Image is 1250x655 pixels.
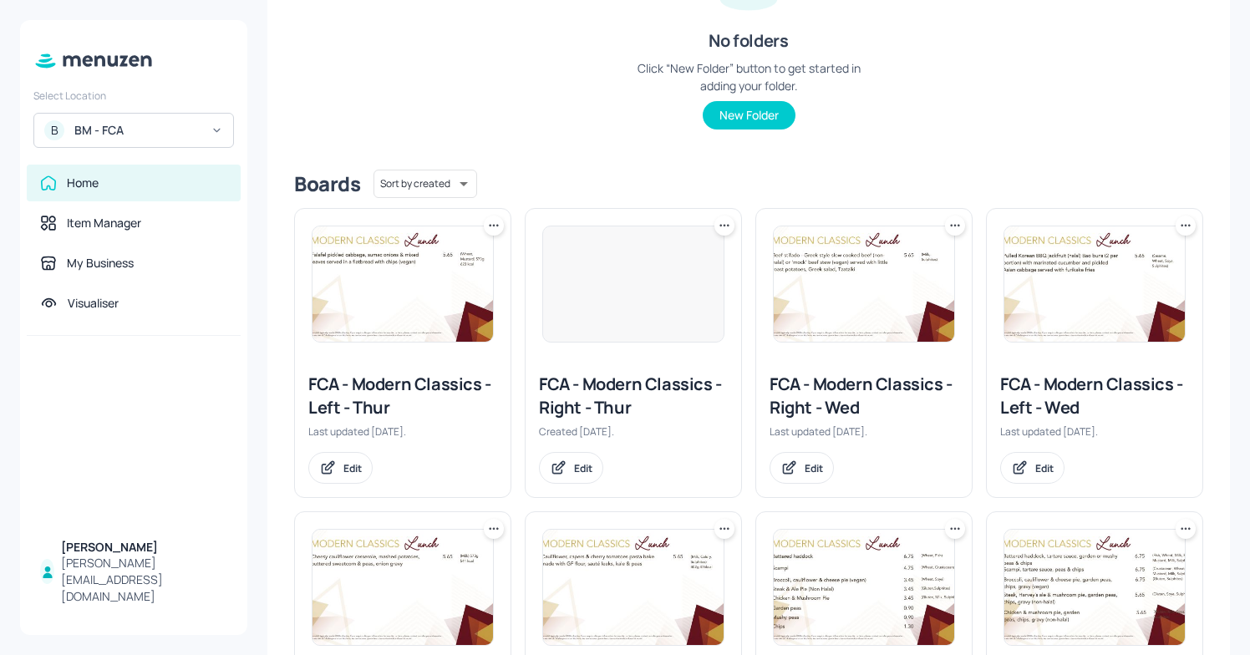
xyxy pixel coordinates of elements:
[1000,424,1189,439] div: Last updated [DATE].
[539,424,728,439] div: Created [DATE].
[774,530,954,645] img: 2025-09-05-1757067695663ufzho6b1bgn.jpeg
[67,215,141,231] div: Item Manager
[61,539,227,556] div: [PERSON_NAME]
[74,122,201,139] div: BM - FCA
[308,373,497,419] div: FCA - Modern Classics - Left - Thur
[1000,373,1189,419] div: FCA - Modern Classics - Left - Wed
[312,530,493,645] img: 2025-03-04-1741084435201z7emhxromjn.jpeg
[312,226,493,342] img: 2025-02-06-1738841041304dnxrpptdq09.jpeg
[703,101,795,129] button: New Folder
[67,255,134,272] div: My Business
[373,167,477,201] div: Sort by created
[574,461,592,475] div: Edit
[539,373,728,419] div: FCA - Modern Classics - Right - Thur
[1004,530,1185,645] img: 2025-08-29-1756458392363qhz0w7y1hwk.jpeg
[61,555,227,605] div: [PERSON_NAME][EMAIL_ADDRESS][DOMAIN_NAME]
[294,170,360,197] div: Boards
[1004,226,1185,342] img: 2025-09-10-1757490799585h23b2gc2iym.jpeg
[774,226,954,342] img: 2025-08-27-1756291608407lfmagucyc6k.jpeg
[67,175,99,191] div: Home
[343,461,362,475] div: Edit
[308,424,497,439] div: Last updated [DATE].
[709,29,788,53] div: No folders
[1035,461,1054,475] div: Edit
[770,424,958,439] div: Last updated [DATE].
[44,120,64,140] div: B
[805,461,823,475] div: Edit
[543,530,724,645] img: 2025-06-10-174954325901460l4d3as6cc.jpeg
[623,59,874,94] div: Click “New Folder” button to get started in adding your folder.
[33,89,234,103] div: Select Location
[68,295,119,312] div: Visualiser
[770,373,958,419] div: FCA - Modern Classics - Right - Wed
